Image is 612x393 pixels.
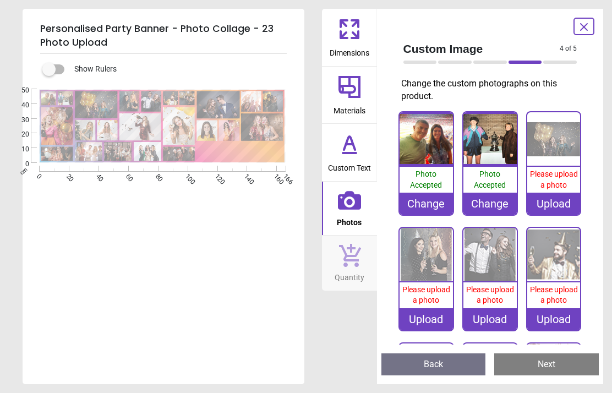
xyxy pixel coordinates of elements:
[560,44,577,53] span: 4 of 5
[8,86,29,95] span: 50
[463,308,517,330] div: Upload
[494,353,599,375] button: Next
[8,145,29,154] span: 10
[212,172,220,179] span: 120
[40,18,287,54] h5: Personalised Party Banner - Photo Collage - 23 Photo Upload
[410,170,442,189] span: Photo Accepted
[463,193,517,215] div: Change
[527,308,581,330] div: Upload
[8,130,29,139] span: 20
[466,285,514,305] span: Please upload a photo
[322,236,377,291] button: Quantity
[381,353,486,375] button: Back
[403,41,560,57] span: Custom Image
[335,267,364,283] span: Quantity
[322,67,377,124] button: Materials
[400,193,453,215] div: Change
[8,101,29,110] span: 40
[330,42,369,59] span: Dimensions
[153,172,160,179] span: 80
[322,182,377,236] button: Photos
[94,172,101,179] span: 40
[242,172,249,179] span: 140
[8,116,29,125] span: 30
[64,172,71,179] span: 20
[123,172,130,179] span: 60
[400,308,453,330] div: Upload
[322,9,377,66] button: Dimensions
[271,172,278,179] span: 160
[334,100,365,117] span: Materials
[402,285,450,305] span: Please upload a photo
[183,172,190,179] span: 100
[474,170,506,189] span: Photo Accepted
[8,160,29,169] span: 0
[322,124,377,181] button: Custom Text
[19,166,29,176] span: cm
[530,285,578,305] span: Please upload a photo
[527,193,581,215] div: Upload
[35,172,42,179] span: 0
[49,63,304,76] div: Show Rulers
[530,170,578,189] span: Please upload a photo
[328,157,371,174] span: Custom Text
[401,78,586,102] p: Change the custom photographs on this product.
[281,172,288,179] span: 166
[337,212,362,228] span: Photos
